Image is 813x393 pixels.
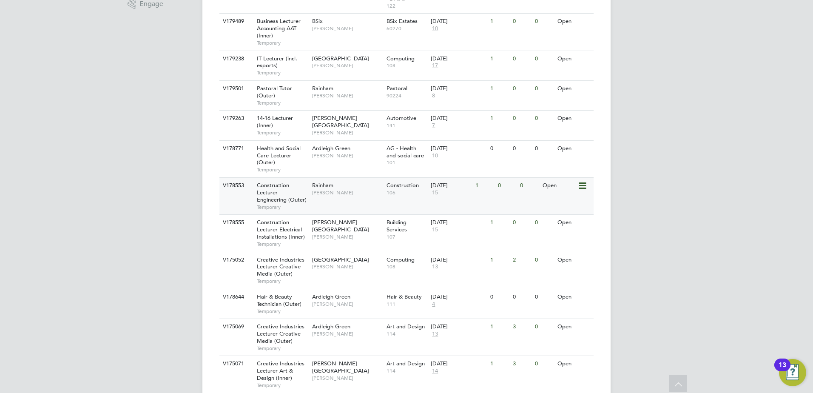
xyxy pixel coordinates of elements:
div: 0 [533,51,555,67]
span: Temporary [257,308,308,315]
div: Open [555,215,592,231]
span: 8 [431,92,436,100]
div: [DATE] [431,18,486,25]
div: V179238 [221,51,250,67]
span: [PERSON_NAME] [312,189,382,196]
span: 108 [387,62,427,69]
div: 3 [511,319,533,335]
div: 0 [533,319,555,335]
div: 0 [511,14,533,29]
span: 10 [431,152,439,159]
div: V178771 [221,141,250,157]
span: 141 [387,122,427,129]
div: [DATE] [431,323,486,330]
span: Engage [139,0,163,8]
div: [DATE] [431,256,486,264]
span: Ardleigh Green [312,323,350,330]
div: 1 [488,51,510,67]
div: V175069 [221,319,250,335]
span: 108 [387,263,427,270]
div: [DATE] [431,293,486,301]
div: 0 [511,289,533,305]
div: Open [555,319,592,335]
span: 13 [431,330,439,338]
div: V178555 [221,215,250,231]
div: [DATE] [431,55,486,63]
span: Hair & Beauty Technician (Outer) [257,293,301,308]
div: [DATE] [431,85,486,92]
span: Temporary [257,166,308,173]
span: Temporary [257,382,308,389]
span: Pastoral [387,85,407,92]
span: [GEOGRAPHIC_DATA] [312,55,369,62]
div: 0 [511,51,533,67]
span: 10 [431,25,439,32]
span: Pastoral Tutor (Outer) [257,85,292,99]
span: [PERSON_NAME][GEOGRAPHIC_DATA] [312,114,369,129]
div: Open [555,51,592,67]
div: 1 [488,111,510,126]
span: [PERSON_NAME][GEOGRAPHIC_DATA] [312,219,369,233]
span: 114 [387,367,427,374]
div: [DATE] [431,115,486,122]
div: 3 [511,356,533,372]
div: V175052 [221,252,250,268]
div: V179489 [221,14,250,29]
div: 0 [511,81,533,97]
div: [DATE] [431,145,486,152]
div: 0 [488,289,510,305]
span: 60270 [387,25,427,32]
span: 90224 [387,92,427,99]
span: Hair & Beauty [387,293,422,300]
span: Creative Industries Lecturer Art & Design (Inner) [257,360,304,382]
span: [PERSON_NAME] [312,25,382,32]
div: 1 [488,81,510,97]
span: 106 [387,189,427,196]
span: IT Lecturer (incl. esports) [257,55,297,69]
span: Ardleigh Green [312,293,350,300]
span: Business Lecturer Accounting AAT (Inner) [257,17,301,39]
span: [PERSON_NAME] [312,234,382,240]
span: Art and Design [387,323,425,330]
div: Open [555,14,592,29]
div: [DATE] [431,219,486,226]
span: Temporary [257,69,308,76]
div: 1 [488,319,510,335]
div: Open [555,252,592,268]
div: 1 [488,14,510,29]
div: 0 [533,111,555,126]
span: 107 [387,234,427,240]
div: 0 [511,215,533,231]
span: 15 [431,189,439,196]
div: V179263 [221,111,250,126]
span: Computing [387,55,415,62]
div: Open [555,111,592,126]
div: 0 [533,289,555,305]
div: V179501 [221,81,250,97]
div: V175071 [221,356,250,372]
div: 0 [533,141,555,157]
span: [PERSON_NAME] [312,129,382,136]
span: Temporary [257,100,308,106]
span: Temporary [257,204,308,211]
div: Open [555,289,592,305]
div: 2 [511,252,533,268]
span: [PERSON_NAME] [312,62,382,69]
div: 0 [496,178,518,194]
div: Open [555,81,592,97]
span: [PERSON_NAME] [312,152,382,159]
div: 1 [488,356,510,372]
span: [GEOGRAPHIC_DATA] [312,256,369,263]
div: 0 [533,252,555,268]
div: 13 [779,365,786,376]
div: 1 [488,252,510,268]
div: Open [540,178,577,194]
span: 4 [431,301,436,308]
span: Computing [387,256,415,263]
div: [DATE] [431,182,471,189]
span: Construction Lecturer Electrical Installations (Inner) [257,219,305,240]
span: Creative Industries Lecturer Creative Media (Outer) [257,323,304,345]
div: Open [555,141,592,157]
div: [DATE] [431,360,486,367]
span: 111 [387,301,427,308]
